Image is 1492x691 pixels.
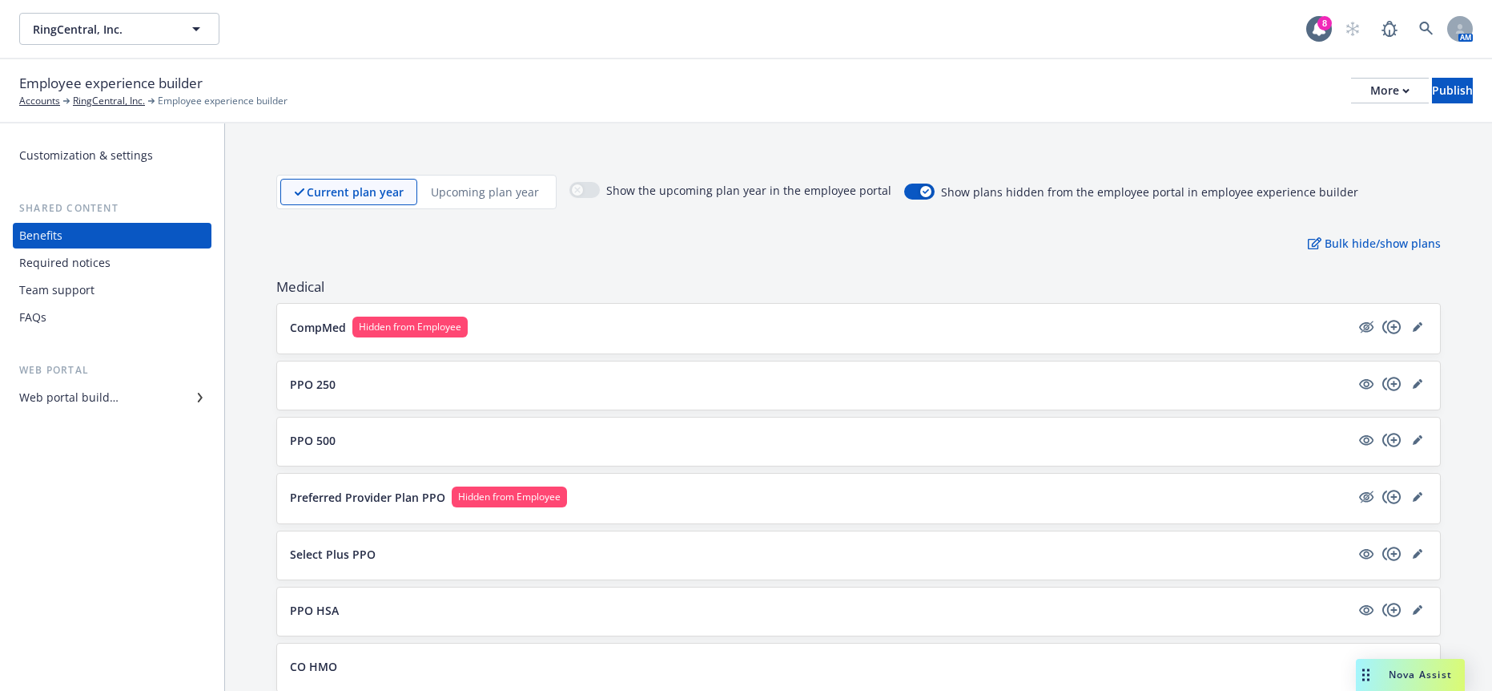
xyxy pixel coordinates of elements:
div: Web portal builder [19,385,119,410]
a: copyPlus [1382,430,1402,450]
button: Select Plus PPO [290,546,1350,563]
a: copyPlus [1382,487,1402,507]
a: FAQs [13,305,211,330]
span: Show the upcoming plan year in the employee portal [606,182,891,202]
a: visible [1357,544,1376,564]
a: editPencil [1408,487,1427,507]
span: Nova Assist [1389,668,1452,681]
div: Customization & settings [19,143,153,168]
span: Hidden from Employee [359,320,461,334]
button: Nova Assist [1356,659,1465,691]
button: CO HMO [290,658,1350,675]
a: Customization & settings [13,143,211,168]
p: CompMed [290,319,346,336]
span: Hidden from Employee [458,490,561,504]
a: hidden [1357,487,1376,507]
a: editPencil [1408,317,1427,337]
a: Web portal builder [13,385,211,410]
p: PPO HSA [290,602,339,619]
div: Web portal [13,362,211,378]
a: visible [1357,657,1376,676]
a: copyPlus [1382,544,1402,564]
button: PPO HSA [290,602,1350,619]
a: copyPlus [1382,317,1402,337]
a: visible [1357,600,1376,620]
button: More [1351,78,1429,103]
span: Show plans hidden from the employee portal in employee experience builder [941,184,1358,200]
a: editPencil [1408,374,1427,394]
p: Upcoming plan year [431,184,539,200]
p: Select Plus PPO [290,546,376,563]
div: Team support [19,277,95,303]
a: hidden [1357,317,1376,337]
a: Team support [13,277,211,303]
a: copyPlus [1382,600,1402,620]
p: PPO 500 [290,432,336,449]
p: Bulk hide/show plans [1308,235,1441,252]
a: editPencil [1408,544,1427,564]
p: PPO 250 [290,376,336,393]
div: FAQs [19,305,46,330]
button: Publish [1432,78,1473,103]
a: editPencil [1408,600,1427,620]
div: 8 [1317,16,1332,30]
a: Report a Bug [1373,13,1406,45]
a: copyPlus [1382,374,1402,394]
span: RingCentral, Inc. [33,21,171,38]
a: Start snowing [1337,13,1369,45]
span: Employee experience builder [19,73,203,94]
a: visible [1357,374,1376,394]
button: CompMedHidden from Employee [290,317,1350,337]
a: editPencil [1408,430,1427,450]
span: Medical [276,277,1441,297]
div: Publish [1432,79,1473,103]
a: Required notices [13,250,211,276]
a: Accounts [19,94,60,108]
div: Required notices [19,250,111,276]
button: RingCentral, Inc. [19,13,219,45]
div: Shared content [13,200,211,216]
a: copyPlus [1382,657,1402,676]
div: Benefits [19,223,62,249]
a: RingCentral, Inc. [73,94,145,108]
div: Drag to move [1356,659,1376,691]
p: Preferred Provider Plan PPO [290,489,445,506]
span: Employee experience builder [158,94,288,108]
button: PPO 250 [290,376,1350,393]
div: More [1370,79,1410,103]
a: editPencil [1408,657,1427,676]
button: Preferred Provider Plan PPOHidden from Employee [290,487,1350,507]
p: CO HMO [290,658,337,675]
button: PPO 500 [290,432,1350,449]
a: Search [1410,13,1442,45]
p: Current plan year [307,184,404,200]
a: visible [1357,430,1376,450]
a: Benefits [13,223,211,249]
